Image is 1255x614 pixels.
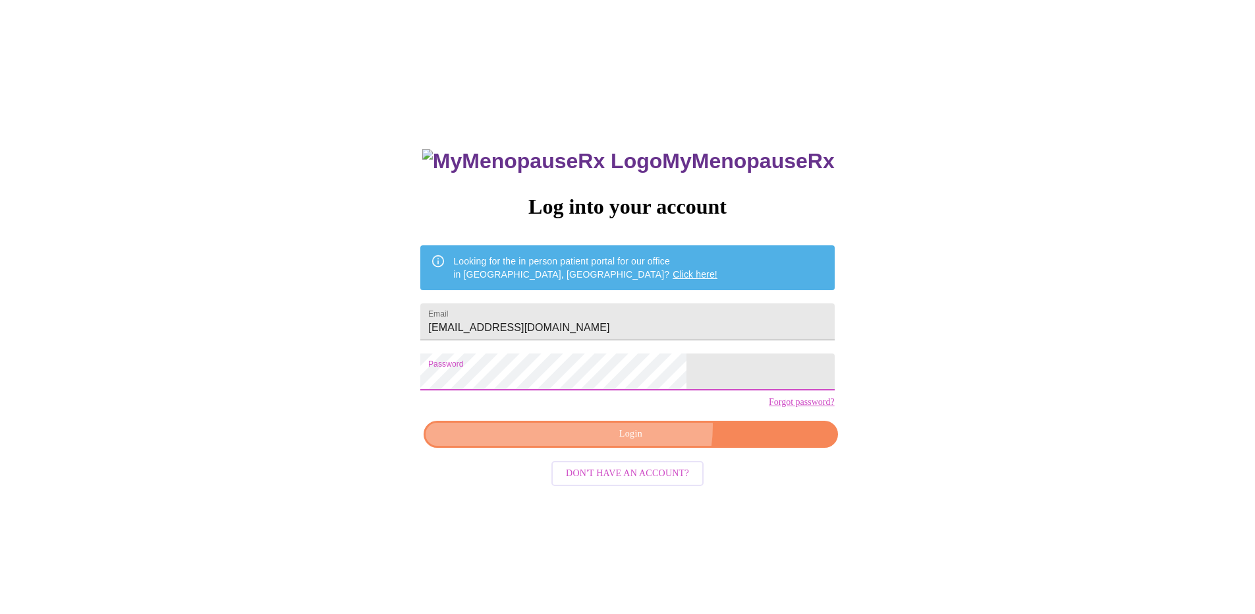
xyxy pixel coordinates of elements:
[439,426,822,443] span: Login
[551,461,704,487] button: Don't have an account?
[673,269,717,280] a: Click here!
[453,249,717,286] div: Looking for the in person patient portal for our office in [GEOGRAPHIC_DATA], [GEOGRAPHIC_DATA]?
[566,466,689,482] span: Don't have an account?
[420,195,834,219] h3: Log into your account
[422,149,662,173] img: MyMenopauseRx Logo
[548,467,707,478] a: Don't have an account?
[424,421,837,448] button: Login
[769,397,835,408] a: Forgot password?
[422,149,835,173] h3: MyMenopauseRx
